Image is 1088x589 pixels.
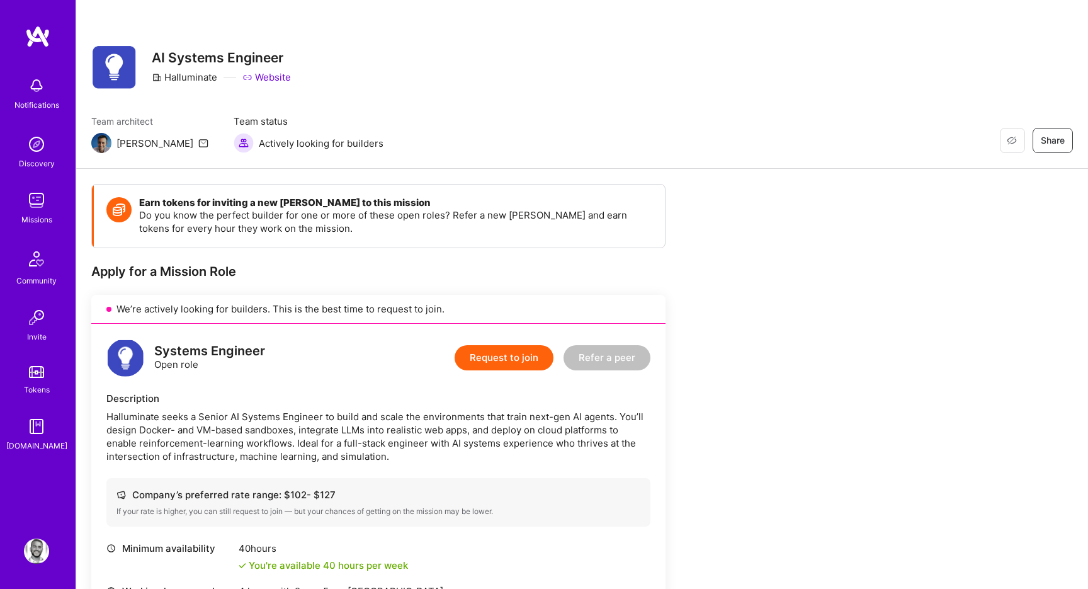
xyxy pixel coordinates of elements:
span: Actively looking for builders [259,137,383,150]
div: You're available 40 hours per week [239,559,408,572]
img: Actively looking for builders [234,133,254,153]
div: If your rate is higher, you can still request to join — but your chances of getting on the missio... [116,506,640,517]
img: Invite [24,305,49,330]
img: Community [21,244,52,274]
img: logo [25,25,50,48]
img: bell [24,73,49,98]
i: icon Mail [198,138,208,148]
p: Do you know the perfect builder for one or more of these open roles? Refer a new [PERSON_NAME] an... [139,209,652,235]
div: [DOMAIN_NAME] [6,439,67,452]
div: 40 hours [239,542,408,555]
img: Company Logo [91,45,137,89]
i: icon Clock [106,544,116,553]
img: tokens [29,366,44,378]
img: teamwork [24,188,49,213]
span: Team status [234,115,383,128]
h3: AI Systems Engineer [152,50,291,66]
div: Systems Engineer [154,345,265,358]
div: Halluminate seeks a Senior AI Systems Engineer to build and scale the environments that train nex... [106,410,650,463]
div: Invite [27,330,47,343]
h4: Earn tokens for inviting a new [PERSON_NAME] to this mission [139,197,652,209]
img: Token icon [106,197,132,222]
div: Apply for a Mission Role [91,263,666,280]
div: Minimum availability [106,542,232,555]
img: discovery [24,132,49,157]
button: Request to join [455,345,553,370]
div: [PERSON_NAME] [116,137,193,150]
img: logo [106,339,144,377]
i: icon Check [239,562,246,569]
span: Share [1041,134,1065,147]
div: Company’s preferred rate range: $ 102 - $ 127 [116,488,640,501]
div: Description [106,392,650,405]
div: Tokens [24,383,50,396]
a: User Avatar [21,539,52,564]
img: Team Architect [91,133,111,153]
i: icon EyeClosed [1007,135,1017,146]
span: Team architect [91,115,208,128]
a: Website [242,71,291,84]
i: icon CompanyGray [152,72,162,83]
div: Community [16,274,57,287]
button: Share [1033,128,1073,153]
img: guide book [24,414,49,439]
i: icon Cash [116,490,126,500]
img: User Avatar [24,539,49,564]
div: Open role [154,345,265,371]
button: Refer a peer [564,345,650,370]
div: Notifications [14,98,59,112]
div: We’re actively looking for builders. This is the best time to request to join. [91,295,666,324]
div: Discovery [19,157,55,170]
div: Missions [21,213,52,226]
div: Halluminate [152,71,217,84]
